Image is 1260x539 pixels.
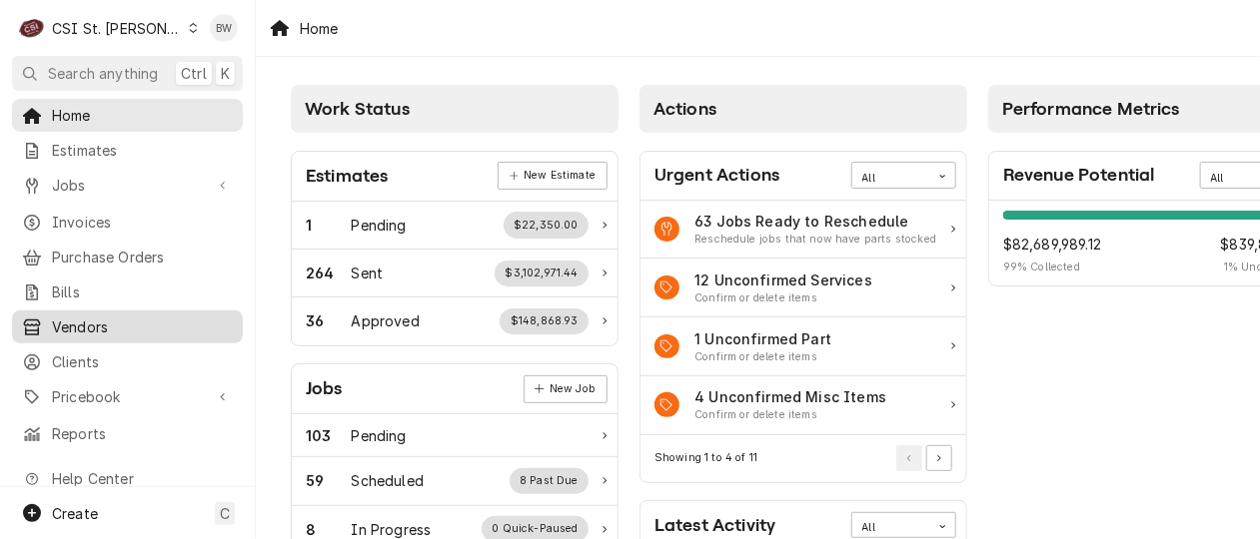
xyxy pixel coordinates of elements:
[12,206,243,239] a: Invoices
[896,445,922,471] button: Go to Previous Page
[640,152,966,201] div: Card Header
[639,151,967,483] div: Card: Urgent Actions
[292,457,618,505] a: Work Status
[292,364,618,414] div: Card Header
[12,275,243,308] a: Bills
[306,163,388,190] div: Card Title
[524,375,608,403] a: New Job
[510,468,590,494] div: Work Status Supplemental Data
[52,175,203,196] span: Jobs
[1003,260,1101,275] span: 99 % Collected
[352,425,407,446] div: Work Status Title
[893,445,953,471] div: Pagination Controls
[306,263,352,283] div: Work Status Count
[694,407,886,423] div: Action Item Suggestion
[306,215,352,236] div: Work Status Count
[306,375,343,402] div: Card Title
[654,512,775,539] div: Card Title
[18,14,46,42] div: CSI St. Louis's Avatar
[305,99,410,119] span: Work Status
[48,63,158,84] span: Search anything
[12,134,243,167] a: Estimates
[654,450,757,466] div: Current Page Details
[52,105,233,126] span: Home
[498,162,607,190] a: New Estimate
[12,462,243,495] a: Go to Help Center
[352,310,420,331] div: Work Status Title
[52,351,233,372] span: Clients
[500,308,589,334] div: Work Status Supplemental Data
[851,162,956,188] div: Card Data Filter Control
[52,386,203,407] span: Pricebook
[291,151,619,346] div: Card: Estimates
[640,435,966,482] div: Card Footer: Pagination
[862,171,920,187] div: All
[52,212,233,233] span: Invoices
[210,14,238,42] div: BW
[12,345,243,378] a: Clients
[181,63,207,84] span: Ctrl
[495,261,589,286] div: Work Status Supplemental Data
[640,376,966,435] a: Action Item
[694,232,936,248] div: Action Item Suggestion
[640,259,966,317] a: Action Item
[1003,234,1101,255] span: $82,689,989.12
[292,202,618,250] a: Work Status
[306,470,352,491] div: Work Status Count
[352,263,384,283] div: Work Status Title
[221,63,230,84] span: K
[220,503,230,524] span: C
[1003,162,1155,189] div: Card Title
[52,505,98,522] span: Create
[12,169,243,202] a: Go to Jobs
[12,380,243,413] a: Go to Pricebook
[52,140,233,161] span: Estimates
[210,14,238,42] div: Brad Wicks's Avatar
[926,445,952,471] button: Go to Next Page
[12,310,243,343] a: Vendors
[352,470,424,491] div: Work Status Title
[654,162,779,189] div: Card Title
[52,281,233,302] span: Bills
[694,349,831,365] div: Action Item Suggestion
[52,247,233,268] span: Purchase Orders
[292,202,618,345] div: Card Data
[504,212,590,238] div: Work Status Supplemental Data
[292,297,618,344] div: Work Status
[862,520,920,536] div: All
[694,211,936,232] div: Action Item Title
[352,215,407,236] div: Work Status Title
[292,414,618,457] a: Work Status
[12,99,243,132] a: Home
[639,85,967,133] div: Card Column Header
[694,290,872,306] div: Action Item Suggestion
[653,99,716,119] span: Actions
[640,317,966,376] a: Action Item
[1003,234,1101,275] div: Revenue Potential Collected
[292,250,618,297] a: Work Status
[306,310,352,331] div: Work Status Count
[12,241,243,273] a: Purchase Orders
[12,56,243,91] button: Search anythingCtrlK
[694,386,886,407] div: Action Item Title
[52,423,233,444] span: Reports
[18,14,46,42] div: C
[1002,99,1180,119] span: Performance Metrics
[12,417,243,450] a: Reports
[52,468,231,489] span: Help Center
[498,162,607,190] div: Card Link Button
[524,375,608,403] div: Card Link Button
[640,201,966,435] div: Card Data
[306,425,352,446] div: Work Status Count
[640,201,966,260] a: Action Item
[694,269,872,290] div: Action Item Title
[694,328,831,349] div: Action Item Title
